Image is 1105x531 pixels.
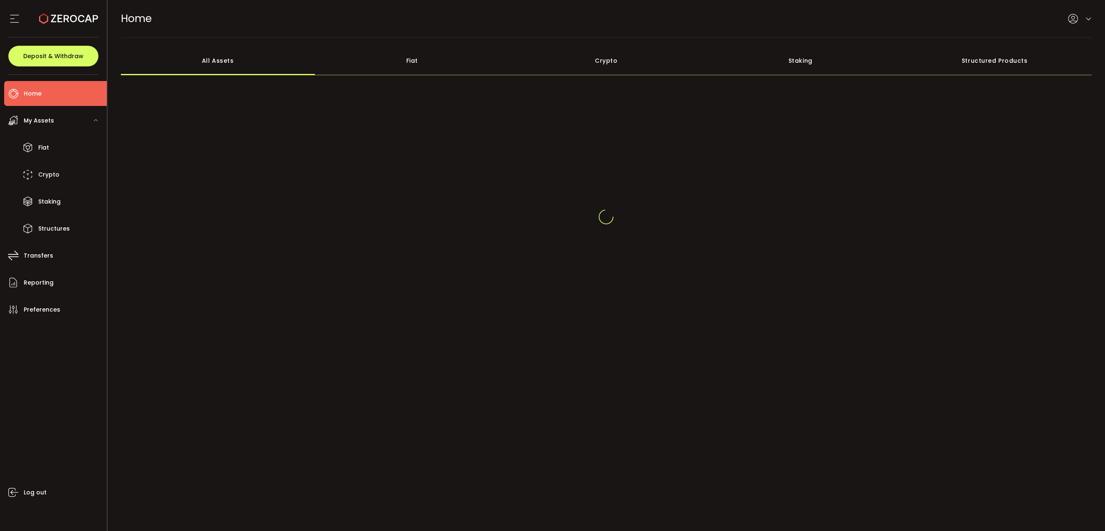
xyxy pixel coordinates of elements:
[38,196,61,208] span: Staking
[24,250,53,262] span: Transfers
[703,46,898,75] div: Staking
[8,46,98,66] button: Deposit & Withdraw
[121,11,152,26] span: Home
[24,277,54,289] span: Reporting
[38,223,70,235] span: Structures
[24,304,60,316] span: Preferences
[315,46,509,75] div: Fiat
[509,46,704,75] div: Crypto
[23,53,83,59] span: Deposit & Withdraw
[38,142,49,154] span: Fiat
[121,46,315,75] div: All Assets
[38,169,59,181] span: Crypto
[898,46,1092,75] div: Structured Products
[24,487,47,499] span: Log out
[24,115,54,127] span: My Assets
[24,88,42,100] span: Home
